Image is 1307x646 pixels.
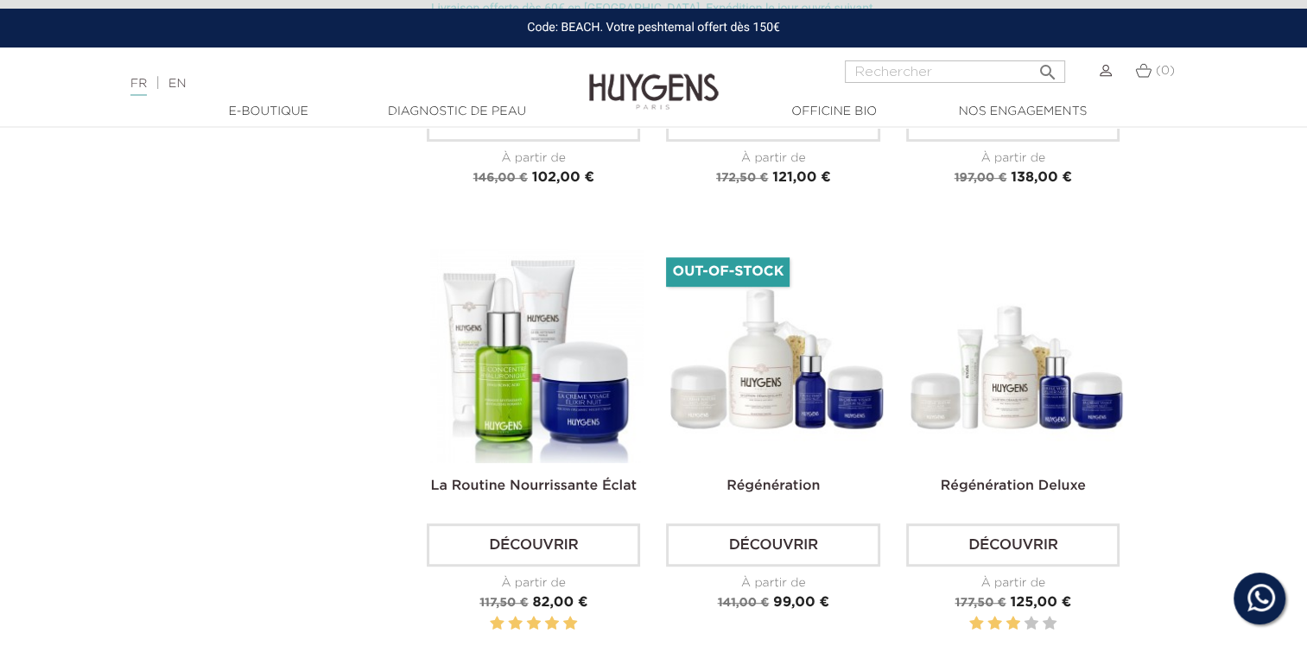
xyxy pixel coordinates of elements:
[987,613,1001,635] label: 2
[773,596,829,610] span: 99,00 €
[371,103,543,121] a: Diagnostic de peau
[669,249,883,462] img: Régénération
[479,597,528,609] span: 117,50 €
[532,171,594,185] span: 102,00 €
[427,149,640,168] div: À partir de
[845,60,1065,83] input: Rechercher
[532,596,587,610] span: 82,00 €
[666,257,790,287] li: Out-of-Stock
[955,172,1007,184] span: 197,00 €
[589,46,719,112] img: Huygens
[427,574,640,592] div: À partir de
[748,103,921,121] a: Officine Bio
[168,78,186,90] a: EN
[431,479,637,493] a: La Routine Nourrissante Éclat
[906,149,1120,168] div: À partir de
[941,479,1086,493] a: Régénération Deluxe
[666,574,879,592] div: À partir de
[490,613,504,635] label: 1
[716,172,768,184] span: 172,50 €
[726,479,820,493] a: Régénération
[1156,65,1175,77] span: (0)
[182,103,355,121] a: E-Boutique
[545,613,559,635] label: 4
[1025,613,1038,635] label: 4
[718,597,770,609] span: 141,00 €
[1037,57,1058,78] i: 
[955,597,1006,609] span: 177,50 €
[666,149,879,168] div: À partir de
[666,523,879,567] a: Découvrir
[906,574,1120,592] div: À partir de
[427,523,640,567] a: Découvrir
[430,249,644,462] img: La Routine Nourrissante Éclat
[1043,613,1056,635] label: 5
[130,78,147,96] a: FR
[910,249,1123,462] img: Régénération Deluxe
[1010,596,1071,610] span: 125,00 €
[906,523,1120,567] a: Découvrir
[969,613,983,635] label: 1
[1032,55,1063,79] button: 
[563,613,577,635] label: 5
[508,613,522,635] label: 2
[936,103,1109,121] a: Nos engagements
[1006,613,1020,635] label: 3
[473,172,528,184] span: 146,00 €
[772,171,830,185] span: 121,00 €
[122,73,531,94] div: |
[1011,171,1072,185] span: 138,00 €
[527,613,541,635] label: 3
